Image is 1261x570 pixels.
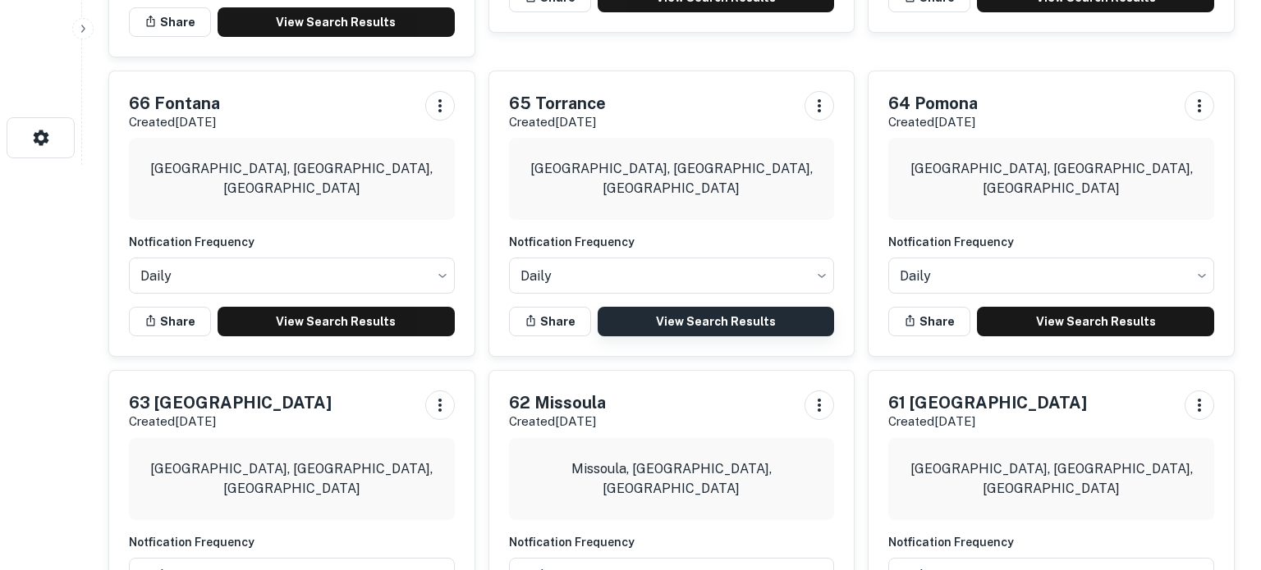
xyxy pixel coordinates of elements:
[218,307,455,336] a: View Search Results
[901,159,1201,198] p: [GEOGRAPHIC_DATA], [GEOGRAPHIC_DATA], [GEOGRAPHIC_DATA]
[509,307,591,336] button: Share
[129,390,332,415] h5: 63 [GEOGRAPHIC_DATA]
[218,7,455,37] a: View Search Results
[509,233,835,251] h6: Notfication Frequency
[522,159,822,198] p: [GEOGRAPHIC_DATA], [GEOGRAPHIC_DATA], [GEOGRAPHIC_DATA]
[129,307,211,336] button: Share
[509,533,835,551] h6: Notfication Frequency
[888,533,1214,551] h6: Notfication Frequency
[901,459,1201,499] p: [GEOGRAPHIC_DATA], [GEOGRAPHIC_DATA], [GEOGRAPHIC_DATA]
[522,459,822,499] p: Missoula, [GEOGRAPHIC_DATA], [GEOGRAPHIC_DATA]
[888,307,970,336] button: Share
[888,112,978,132] p: Created [DATE]
[888,412,1087,431] p: Created [DATE]
[129,533,455,551] h6: Notfication Frequency
[129,7,211,37] button: Share
[142,159,442,198] p: [GEOGRAPHIC_DATA], [GEOGRAPHIC_DATA], [GEOGRAPHIC_DATA]
[129,112,220,132] p: Created [DATE]
[1179,439,1261,518] iframe: Chat Widget
[977,307,1214,336] a: View Search Results
[509,412,606,431] p: Created [DATE]
[129,91,220,116] h5: 66 Fontana
[509,253,835,299] div: Without label
[509,112,606,132] p: Created [DATE]
[888,91,978,116] h5: 64 Pomona
[888,390,1087,415] h5: 61 [GEOGRAPHIC_DATA]
[129,412,332,431] p: Created [DATE]
[142,459,442,499] p: [GEOGRAPHIC_DATA], [GEOGRAPHIC_DATA], [GEOGRAPHIC_DATA]
[509,91,606,116] h5: 65 Torrance
[129,233,455,251] h6: Notfication Frequency
[509,390,606,415] h5: 62 Missoula
[129,253,455,299] div: Without label
[598,307,835,336] a: View Search Results
[888,253,1214,299] div: Without label
[888,233,1214,251] h6: Notfication Frequency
